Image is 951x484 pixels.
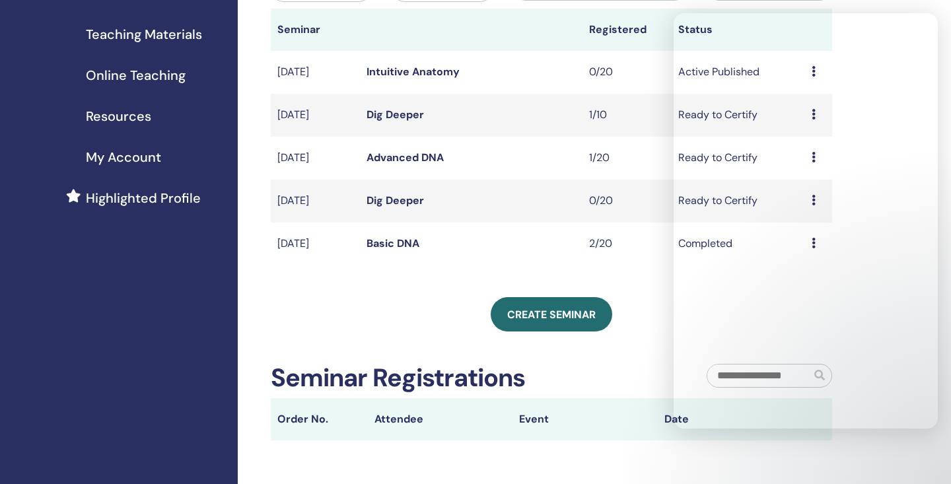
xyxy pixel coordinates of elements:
td: [DATE] [271,180,360,223]
span: My Account [86,147,161,167]
td: Active Published [672,51,805,94]
span: Teaching Materials [86,24,202,44]
a: Advanced DNA [367,151,444,164]
th: Attendee [368,398,513,440]
th: Order No. [271,398,368,440]
td: [DATE] [271,223,360,265]
span: Highlighted Profile [86,188,201,208]
span: Resources [86,106,151,126]
span: Online Teaching [86,65,186,85]
td: 2/20 [582,223,672,265]
td: Ready to Certify [672,137,805,180]
span: Create seminar [507,308,596,322]
td: [DATE] [271,51,360,94]
th: Registered [582,9,672,51]
th: Seminar [271,9,360,51]
iframe: Intercom live chat [906,439,938,471]
th: Event [512,398,658,440]
a: Intuitive Anatomy [367,65,460,79]
td: 1/10 [582,94,672,137]
td: Completed [672,223,805,265]
td: Ready to Certify [672,94,805,137]
a: Basic DNA [367,236,419,250]
a: Dig Deeper [367,193,424,207]
h2: Seminar Registrations [271,363,525,394]
td: 0/20 [582,51,672,94]
td: [DATE] [271,94,360,137]
td: 0/20 [582,180,672,223]
iframe: Intercom live chat [674,13,938,429]
th: Status [672,9,805,51]
td: [DATE] [271,137,360,180]
th: Date [658,398,803,440]
td: Ready to Certify [672,180,805,223]
a: Create seminar [491,297,612,331]
a: Dig Deeper [367,108,424,121]
td: 1/20 [582,137,672,180]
